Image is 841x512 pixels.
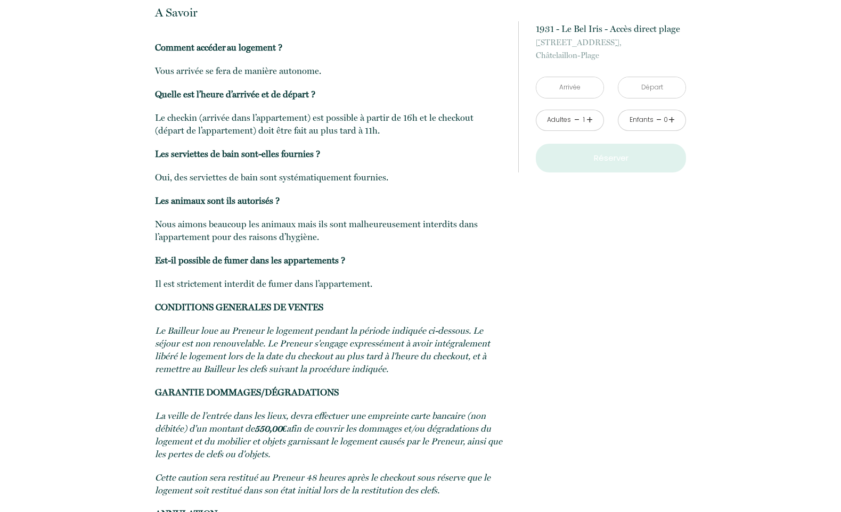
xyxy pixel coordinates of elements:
strong: 0,00 [264,423,282,434]
em: Le Bailleur loue au Preneur le logement pendant la période indiquée ci-dessous. Le séjour est non... [155,325,490,374]
div: 0 [663,115,668,125]
p: Le checkin (arrivée dans l’appartement) est possible à partir de 16h et le checkout (départ de l’... [155,111,504,137]
b: Comment accéder au logement ? [155,42,282,53]
p: Oui, des serviettes de bain sont systématiquement fournies. [155,171,504,184]
p: Vous arrivée se fera de manière autonome. [155,64,504,77]
b: CONDITIONS GENERALES DE VENTES [155,302,323,312]
a: + [668,112,675,128]
p: Nous aimons beaucoup les animaux mais ils sont malheureusement interdits dans l’appartement pour ... [155,218,504,243]
em: La veille de l’entrée dans les lieux, devra effectuer une empreinte carte bancaire (non débitée) ... [155,410,502,459]
b: Est-il possible de fumer dans les appartements ? [155,255,345,266]
b: 5 [259,423,264,434]
p: Réserver [540,152,682,164]
b: Les serviettes de bain sont-elles fournies ? [155,148,320,159]
div: Enfants [630,115,654,125]
a: - [656,112,662,128]
b: Les animaux sont ils autorisés ? [155,195,280,206]
p: ​ ​ [155,386,504,399]
b: GARANTIE DOMMAGES/DÉGRADATIONS [155,387,339,398]
p: 1931 - Le Bel Iris - Accès direct plage [536,21,686,36]
span: [STREET_ADDRESS], [536,36,686,49]
div: Adultes [547,115,571,125]
p: Châtelaillon-Plage [536,36,686,62]
button: Réserver [536,144,686,172]
a: + [586,112,593,128]
b: Quelle est l’heure d’arrivée et de départ ? [155,89,315,100]
p: Il est strictement interdit de fumer dans l’appartement. [155,277,504,290]
input: Départ [618,77,685,98]
div: 1 [581,115,586,125]
p: A Savoir [155,5,504,20]
em: Cette caution sera restitué au Preneur 48 heures après le checkout sous réserve que le logement s... [155,472,491,496]
b: € [282,423,287,434]
strong: 5 [255,423,264,434]
a: - [574,112,580,128]
input: Arrivée [536,77,603,98]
